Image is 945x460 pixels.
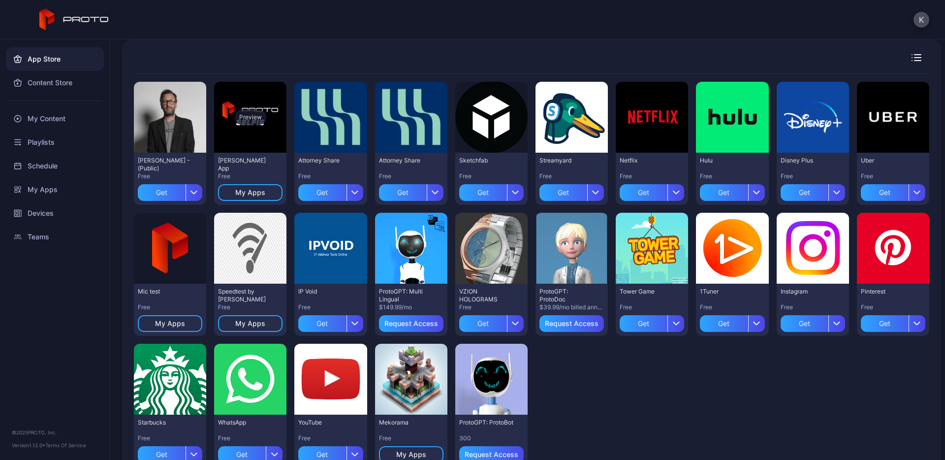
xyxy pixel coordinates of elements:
[620,303,684,311] div: Free
[218,172,283,180] div: Free
[781,184,828,201] div: Get
[6,71,104,95] div: Content Store
[379,172,443,180] div: Free
[218,315,283,332] button: My Apps
[861,303,925,311] div: Free
[298,315,346,332] div: Get
[218,419,272,427] div: WhatsApp
[459,180,524,201] button: Get
[459,315,507,332] div: Get
[459,419,513,427] div: ProtoGPT: ProtoBot
[700,172,764,180] div: Free
[465,451,518,459] div: Request Access
[459,434,524,442] div: 300
[138,315,202,332] button: My Apps
[298,311,363,332] button: Get
[6,178,104,201] a: My Apps
[298,434,363,442] div: Free
[6,154,104,178] a: Schedule
[700,157,754,164] div: Hulu
[861,184,909,201] div: Get
[620,184,667,201] div: Get
[379,303,443,311] div: $149.99/mo
[138,172,202,180] div: Free
[700,303,764,311] div: Free
[218,157,272,172] div: David Selfie App
[45,442,86,448] a: Terms Of Service
[379,434,443,442] div: Free
[379,288,433,303] div: ProtoGPT: Multi Lingual
[6,201,104,225] div: Devices
[379,157,433,164] div: Attorney Share
[861,311,925,332] button: Get
[379,419,433,427] div: Mekorama
[6,107,104,131] a: My Content
[218,288,272,303] div: Speedtest by Ookla
[6,131,104,154] a: Playlists
[298,303,363,311] div: Free
[861,180,925,201] button: Get
[138,288,192,296] div: Mic test
[620,315,667,332] div: Get
[861,315,909,332] div: Get
[298,157,352,164] div: Attorney Share
[781,311,845,332] button: Get
[861,172,925,180] div: Free
[6,47,104,71] a: App Store
[138,303,202,311] div: Free
[781,303,845,311] div: Free
[620,180,684,201] button: Get
[379,180,443,201] button: Get
[298,288,352,296] div: IP Void
[138,184,186,201] div: Get
[539,184,587,201] div: Get
[781,180,845,201] button: Get
[235,320,265,328] div: My Apps
[298,419,352,427] div: YouTube
[700,311,764,332] button: Get
[861,157,915,164] div: Uber
[138,434,202,442] div: Free
[781,288,835,296] div: Instagram
[6,225,104,249] a: Teams
[700,184,748,201] div: Get
[384,320,438,328] div: Request Access
[235,189,265,197] div: My Apps
[218,434,283,442] div: Free
[620,157,674,164] div: Netflix
[218,303,283,311] div: Free
[781,172,845,180] div: Free
[459,184,507,201] div: Get
[620,311,684,332] button: Get
[459,303,524,311] div: Free
[12,428,98,436] div: © 2025 PROTO, Inc.
[218,184,283,201] button: My Apps
[539,172,604,180] div: Free
[459,311,524,332] button: Get
[781,157,835,164] div: Disney Plus
[396,451,426,459] div: My Apps
[781,315,828,332] div: Get
[700,180,764,201] button: Get
[700,288,754,296] div: 1Tuner
[379,315,443,332] button: Request Access
[138,419,192,427] div: Starbucks
[12,442,45,448] span: Version 1.12.0 •
[138,180,202,201] button: Get
[298,180,363,201] button: Get
[913,12,929,28] button: K
[861,288,915,296] div: Pinterest
[379,184,427,201] div: Get
[539,303,604,311] div: $39.99/mo billed annually
[539,157,594,164] div: Streamyard
[545,320,598,328] div: Request Access
[539,180,604,201] button: Get
[298,184,346,201] div: Get
[298,172,363,180] div: Free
